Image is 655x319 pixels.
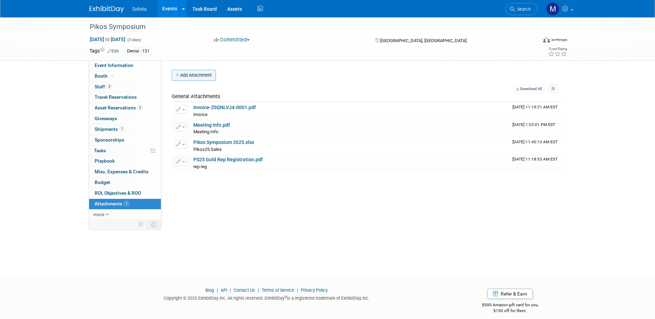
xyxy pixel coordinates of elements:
span: Event Information [95,62,133,68]
i: Booth reservation complete [111,74,114,78]
td: Personalize Event Tab Strip [135,220,147,229]
span: 1 [119,126,125,132]
span: Upload Timestamp [512,157,558,162]
img: Matthew Burns [546,2,559,16]
a: Meeting Info.pdf [193,122,230,128]
span: Attachments [95,201,129,206]
span: Meeting Info [193,129,219,134]
a: Edit [107,49,119,54]
span: [DATE] [DATE] [89,36,126,42]
a: Travel Reservations [89,92,161,103]
a: Sponsorships [89,135,161,145]
a: Booth [89,71,161,81]
span: to [104,37,111,42]
a: API [221,288,227,293]
span: Budget [95,180,110,185]
a: Refer & Earn [487,289,533,299]
a: Shipments1 [89,124,161,135]
div: Event Rating [548,47,567,51]
a: more [89,210,161,220]
span: Giveaways [95,116,117,121]
a: Event Information [89,60,161,71]
a: Privacy Policy [301,288,328,293]
div: Copyright © 2025 ExhibitDay, Inc. All rights reserved. ExhibitDay is a registered trademark of Ex... [89,293,444,301]
td: Upload Timestamp [510,102,561,119]
span: Pikos25 Sales [193,147,222,152]
span: Asset Reservations [95,105,143,110]
sup: ® [285,295,287,299]
span: | [295,288,300,293]
a: Invoice-Z0QNLVJ4-0001.pdf [193,105,256,110]
span: ROI, Objectives & ROO [95,190,141,196]
span: Misc. Expenses & Credits [95,169,148,174]
a: Attachments4 [89,199,161,209]
span: | [256,288,261,293]
a: Misc. Expenses & Credits [89,167,161,177]
span: Search [515,7,531,12]
button: Add Attachment [172,70,216,81]
span: Playbook [95,158,115,164]
span: Booth [95,73,116,79]
span: | [228,288,233,293]
a: Contact Us [234,288,255,293]
span: Shipments [95,126,125,132]
a: Pikos Symposium 2025.xlsx [193,139,254,145]
a: Asset Reservations3 [89,103,161,113]
img: ExhibitDay [89,6,124,13]
div: Dental - 151 [125,48,152,55]
span: Solvita [132,6,147,12]
span: Upload Timestamp [512,122,555,127]
button: Committed [211,36,252,43]
span: Staff [95,84,112,89]
img: Format-Inperson.png [543,37,550,42]
a: Blog [205,288,214,293]
a: Tasks [89,146,161,156]
td: Upload Timestamp [510,154,561,172]
div: $150 off for them. [454,308,566,314]
span: | [215,288,220,293]
span: [GEOGRAPHIC_DATA], [GEOGRAPHIC_DATA] [380,38,466,43]
a: Terms of Service [262,288,294,293]
td: Toggle Event Tabs [147,220,161,229]
div: In-Person [551,37,567,42]
span: 3 [137,105,143,110]
a: Download All [514,84,544,94]
span: 4 [124,201,129,206]
span: Upload Timestamp [512,139,558,144]
a: Giveaways [89,114,161,124]
a: Search [505,3,537,15]
span: Sponsorships [95,137,124,143]
span: Upload Timestamp [512,105,558,109]
div: Pikos Symposium [87,21,527,33]
a: ROI, Objectives & ROO [89,188,161,199]
span: invoice [193,112,208,117]
span: Tasks [94,148,106,153]
a: Staff3 [89,82,161,92]
span: Travel Reservations [95,94,137,100]
span: rep reg [193,164,207,169]
td: Tags [89,47,119,55]
td: Upload Timestamp [510,137,561,154]
a: Playbook [89,156,161,166]
a: Budget [89,177,161,188]
div: Event Format [497,36,568,46]
td: Upload Timestamp [510,120,561,137]
a: PS25 Gold Rep Registration.pdf [193,157,263,162]
div: $500 Amazon gift card for you, [454,298,566,313]
span: 3 [107,84,112,89]
span: General Attachments [172,93,220,99]
span: more [93,212,104,217]
span: (3 days) [127,38,141,42]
